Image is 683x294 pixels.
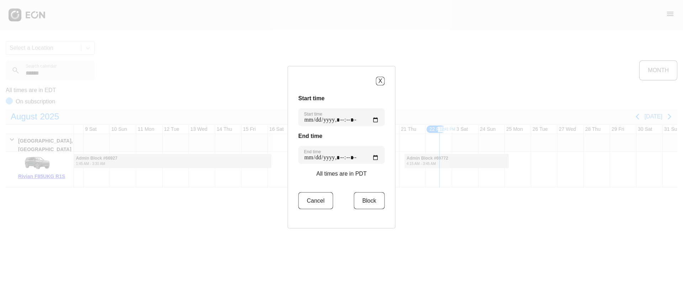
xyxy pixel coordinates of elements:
h3: Start time [298,94,385,102]
label: Start time [304,111,322,117]
p: All times are in PDT [316,169,366,178]
button: Block [354,192,385,209]
button: X [376,76,385,85]
button: Cancel [298,192,333,209]
label: End time [304,149,321,154]
h3: End time [298,132,385,140]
